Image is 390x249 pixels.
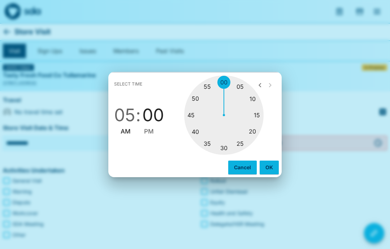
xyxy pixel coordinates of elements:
[136,105,141,125] span: :
[228,161,257,174] button: Cancel
[114,78,142,90] span: Select time
[114,105,135,125] button: 05
[144,127,154,136] button: PM
[260,161,279,174] button: OK
[253,78,267,92] button: open previous view
[142,105,164,125] button: 00
[121,127,131,136] button: AM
